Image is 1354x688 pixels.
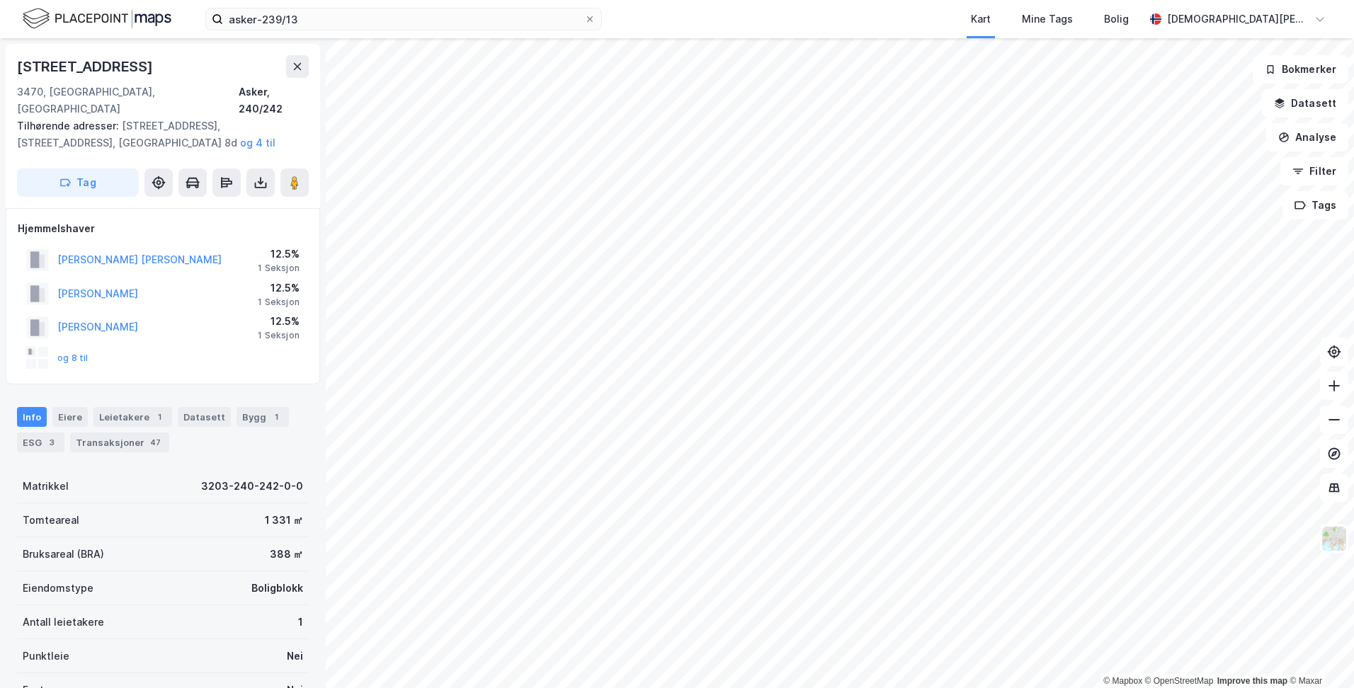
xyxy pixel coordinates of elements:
[152,410,166,424] div: 1
[23,648,69,665] div: Punktleie
[1282,191,1348,219] button: Tags
[18,220,308,237] div: Hjemmelshaver
[265,512,303,529] div: 1 331 ㎡
[251,580,303,597] div: Boligblokk
[1145,676,1214,686] a: OpenStreetMap
[298,614,303,631] div: 1
[1167,11,1309,28] div: [DEMOGRAPHIC_DATA][PERSON_NAME]
[23,580,93,597] div: Eiendomstype
[70,432,169,452] div: Transaksjoner
[1283,620,1354,688] iframe: Chat Widget
[971,11,991,28] div: Kart
[223,8,584,30] input: Søk på adresse, matrikkel, gårdeiere, leietakere eller personer
[17,432,64,452] div: ESG
[23,614,104,631] div: Antall leietakere
[17,407,47,427] div: Info
[23,512,79,529] div: Tomteareal
[17,55,156,78] div: [STREET_ADDRESS]
[93,407,172,427] div: Leietakere
[270,546,303,563] div: 388 ㎡
[1022,11,1073,28] div: Mine Tags
[1283,620,1354,688] div: Kontrollprogram for chat
[45,435,59,449] div: 3
[1103,676,1142,686] a: Mapbox
[17,117,297,151] div: [STREET_ADDRESS], [STREET_ADDRESS], [GEOGRAPHIC_DATA] 8d
[1321,525,1348,552] img: Z
[201,478,303,495] div: 3203-240-242-0-0
[1280,157,1348,185] button: Filter
[1217,676,1287,686] a: Improve this map
[147,435,164,449] div: 47
[1262,89,1348,117] button: Datasett
[258,246,300,263] div: 12.5%
[269,410,283,424] div: 1
[17,168,139,197] button: Tag
[258,313,300,330] div: 12.5%
[237,407,289,427] div: Bygg
[23,546,104,563] div: Bruksareal (BRA)
[258,280,300,297] div: 12.5%
[1266,123,1348,151] button: Analyse
[258,297,300,308] div: 1 Seksjon
[52,407,88,427] div: Eiere
[258,330,300,341] div: 1 Seksjon
[17,120,122,132] span: Tilhørende adresser:
[1104,11,1129,28] div: Bolig
[239,84,309,117] div: Asker, 240/242
[1253,55,1348,84] button: Bokmerker
[178,407,231,427] div: Datasett
[287,648,303,665] div: Nei
[23,6,171,31] img: logo.f888ab2527a4732fd821a326f86c7f29.svg
[17,84,239,117] div: 3470, [GEOGRAPHIC_DATA], [GEOGRAPHIC_DATA]
[258,263,300,274] div: 1 Seksjon
[23,478,69,495] div: Matrikkel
